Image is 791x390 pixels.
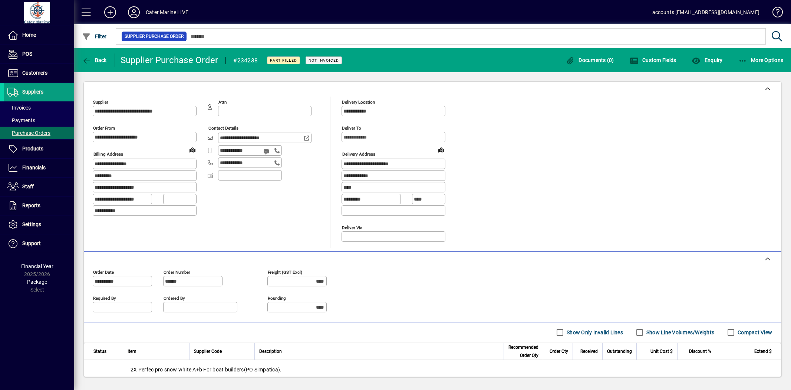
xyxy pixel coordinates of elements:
span: Invoices [7,105,31,111]
mat-label: Rounding [268,295,286,300]
span: Supplier Purchase Order [125,33,184,40]
label: Show Line Volumes/Weights [645,329,714,336]
span: Description [259,347,282,355]
mat-label: Attn [218,100,227,105]
a: Home [4,26,74,45]
div: 2X Perfec pro snow white A+b For boat builders(PO Simpatica). [84,360,781,379]
a: Knowledge Base [767,1,782,26]
span: Documents (0) [566,57,614,63]
a: Payments [4,114,74,127]
button: Filter [80,30,109,43]
button: Add [98,6,122,19]
app-page-header-button: Back [74,53,115,67]
span: Received [580,347,598,355]
span: Financial Year [21,263,53,269]
span: Enquiry [692,57,722,63]
mat-label: Delivery Location [342,100,375,105]
div: Cater Marine LIVE [146,6,188,18]
a: Customers [4,64,74,82]
span: Supplier Code [194,347,222,355]
span: Unit Cost $ [650,347,673,355]
label: Show Only Invalid Lines [565,329,623,336]
a: Purchase Orders [4,127,74,139]
span: Products [22,146,43,152]
span: Support [22,240,41,246]
mat-label: Deliver via [342,225,362,230]
mat-label: Supplier [93,100,108,105]
button: Enquiry [690,53,724,67]
button: Back [80,53,109,67]
span: Settings [22,221,41,227]
span: Financials [22,165,46,170]
button: More Options [736,53,785,67]
span: Staff [22,183,34,189]
span: Back [82,57,107,63]
a: Products [4,140,74,158]
span: Purchase Orders [7,130,50,136]
div: accounts [EMAIL_ADDRESS][DOMAIN_NAME] [652,6,759,18]
span: Filter [82,33,107,39]
span: More Options [738,57,784,63]
button: Profile [122,6,146,19]
span: Customers [22,70,47,76]
mat-label: Required by [93,295,116,300]
mat-label: Deliver To [342,126,361,131]
span: Reports [22,202,40,208]
span: Status [93,347,106,355]
span: Suppliers [22,89,43,95]
a: Settings [4,215,74,234]
mat-label: Order date [93,269,114,274]
a: POS [4,45,74,64]
span: Recommended Order Qty [508,343,538,360]
a: Financials [4,159,74,177]
button: Documents (0) [564,53,616,67]
span: Package [27,279,47,285]
span: POS [22,51,32,57]
span: Not Invoiced [309,58,339,63]
button: Send SMS [258,143,276,160]
span: Extend $ [754,347,772,355]
a: View on map [435,144,447,156]
span: Item [128,347,136,355]
a: Reports [4,196,74,215]
a: View on map [187,144,198,156]
a: Staff [4,178,74,196]
a: Support [4,234,74,253]
label: Compact View [736,329,772,336]
mat-label: Ordered by [164,295,185,300]
span: Payments [7,117,35,123]
a: Invoices [4,101,74,114]
mat-label: Order from [93,126,115,131]
mat-label: Order number [164,269,190,274]
span: Home [22,32,36,38]
button: Custom Fields [628,53,678,67]
mat-label: Freight (GST excl) [268,269,302,274]
div: #234238 [233,55,258,66]
span: Outstanding [607,347,632,355]
div: Supplier Purchase Order [121,54,218,66]
span: Part Filled [270,58,297,63]
span: Custom Fields [630,57,676,63]
span: Order Qty [550,347,568,355]
span: Discount % [689,347,711,355]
